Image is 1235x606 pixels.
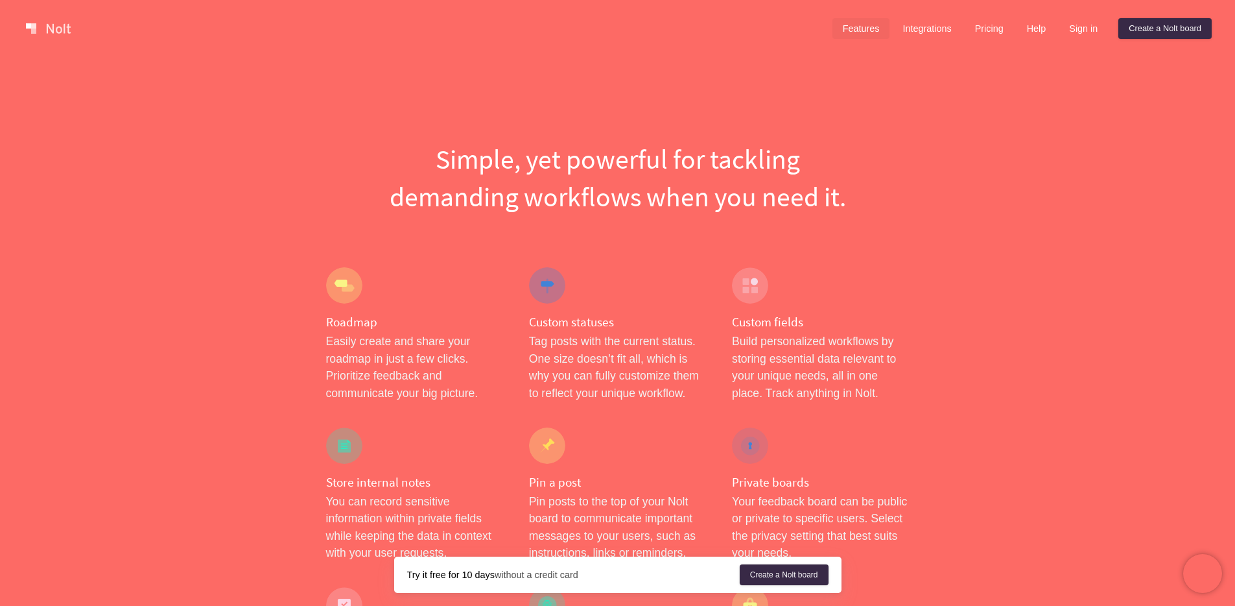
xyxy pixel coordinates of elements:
[529,314,706,330] h4: Custom statuses
[326,474,503,491] h4: Store internal notes
[529,333,706,402] p: Tag posts with the current status. One size doesn’t fit all, which is why you can fully customize...
[740,564,829,585] a: Create a Nolt board
[965,18,1014,39] a: Pricing
[326,333,503,402] p: Easily create and share your roadmap in just a few clicks. Prioritize feedback and communicate yo...
[326,314,503,330] h4: Roadmap
[326,493,503,562] p: You can record sensitive information within private fields while keeping the data in context with...
[732,474,909,491] h4: Private boards
[407,568,740,581] div: without a credit card
[732,333,909,402] p: Build personalized workflows by storing essential data relevant to your unique needs, all in one ...
[326,140,910,215] h1: Simple, yet powerful for tackling demanding workflows when you need it.
[1183,554,1222,593] iframe: Chatra live chat
[1118,18,1212,39] a: Create a Nolt board
[1017,18,1057,39] a: Help
[732,314,909,330] h4: Custom fields
[732,493,909,562] p: Your feedback board can be public or private to specific users. Select the privacy setting that b...
[832,18,890,39] a: Features
[529,493,706,562] p: Pin posts to the top of your Nolt board to communicate important messages to your users, such as ...
[407,570,495,580] strong: Try it free for 10 days
[892,18,961,39] a: Integrations
[1059,18,1108,39] a: Sign in
[529,474,706,491] h4: Pin a post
